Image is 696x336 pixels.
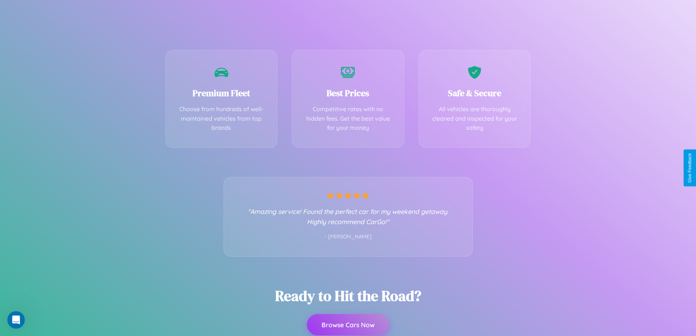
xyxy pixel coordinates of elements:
[239,232,458,242] p: - [PERSON_NAME]
[303,87,393,99] h3: Best Prices
[275,286,421,306] h2: Ready to Hit the Road?
[7,311,25,329] iframe: Intercom live chat
[307,314,389,335] button: Browse Cars Now
[687,153,692,183] div: Give Feedback
[430,87,520,99] h3: Safe & Secure
[239,206,458,227] p: "Amazing service! Found the perfect car for my weekend getaway. Highly recommend CarGo!"
[303,105,393,133] p: Competitive rates with no hidden fees. Get the best value for your money
[177,87,266,99] h3: Premium Fleet
[177,105,266,133] p: Choose from hundreds of well-maintained vehicles from top brands
[430,105,520,133] p: All vehicles are thoroughly cleaned and inspected for your safety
